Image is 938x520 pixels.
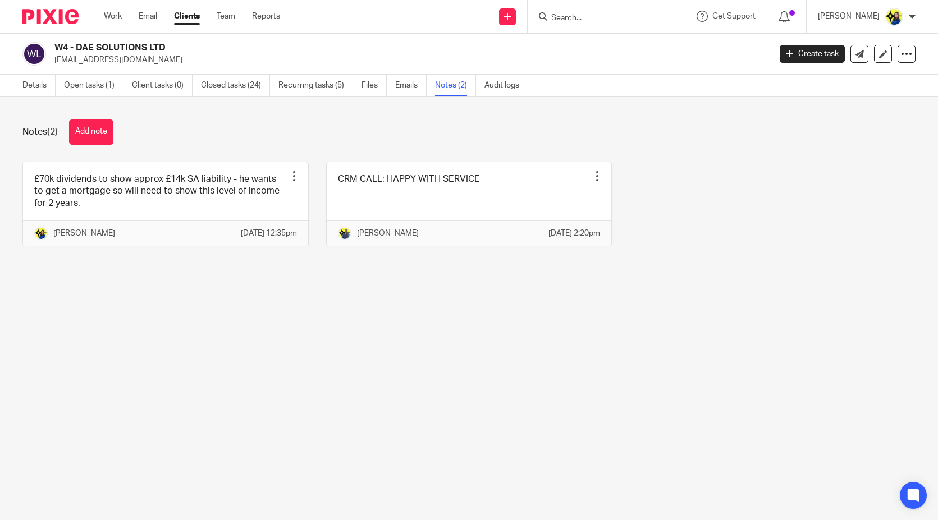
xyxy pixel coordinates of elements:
a: Create task [780,45,845,63]
a: Clients [174,11,200,22]
a: Details [22,75,56,96]
a: Team [217,11,235,22]
p: [DATE] 12:35pm [241,228,297,239]
img: Bobo-Starbridge%201.jpg [34,227,48,240]
span: (2) [47,127,58,136]
img: Dennis-Starbridge.jpg [338,227,351,240]
p: [PERSON_NAME] [53,228,115,239]
a: Open tasks (1) [64,75,123,96]
p: [PERSON_NAME] [357,228,419,239]
a: Email [139,11,157,22]
a: Work [104,11,122,22]
p: [PERSON_NAME] [818,11,880,22]
a: Audit logs [484,75,528,96]
img: Pixie [22,9,79,24]
p: [DATE] 2:20pm [548,228,600,239]
h1: Notes [22,126,58,138]
h2: W4 - DAE SOLUTIONS LTD [54,42,621,54]
button: Add note [69,119,113,145]
img: Bobo-Starbridge%201.jpg [885,8,903,26]
a: Closed tasks (24) [201,75,270,96]
img: svg%3E [22,42,46,66]
a: Emails [395,75,427,96]
a: Recurring tasks (5) [278,75,353,96]
a: Reports [252,11,280,22]
a: Files [362,75,387,96]
p: [EMAIL_ADDRESS][DOMAIN_NAME] [54,54,763,66]
input: Search [550,13,651,24]
a: Notes (2) [435,75,476,96]
a: Client tasks (0) [132,75,193,96]
span: Get Support [712,12,756,20]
